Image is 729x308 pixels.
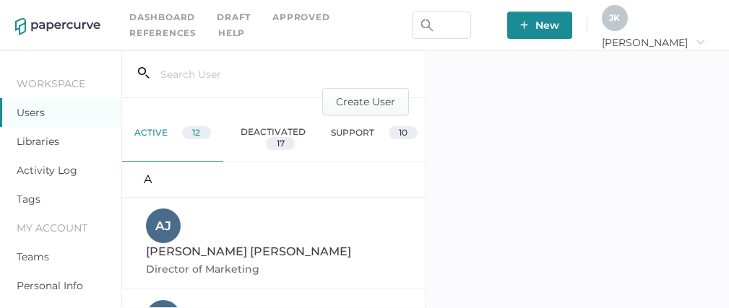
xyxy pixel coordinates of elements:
[17,279,83,292] a: Personal Info
[695,37,705,47] i: arrow_right
[192,127,200,138] span: 12
[122,162,424,198] div: A
[223,115,324,162] div: deactivated
[150,61,339,88] input: Search User
[155,219,171,233] span: A J
[421,19,433,31] img: search.bf03fe8b.svg
[336,89,395,115] span: Create User
[17,135,59,148] a: Libraries
[412,12,471,39] input: Search Workspace
[138,67,150,79] i: search_left
[520,12,559,39] span: New
[507,12,572,39] button: New
[324,115,424,162] div: support
[399,127,407,138] span: 10
[217,9,251,25] a: Draft
[17,193,40,206] a: Tags
[17,106,45,119] a: Users
[15,18,100,35] img: papercurve-logo-colour.7244d18c.svg
[129,9,195,25] a: Dashboard
[277,138,285,149] span: 17
[146,245,351,258] span: [PERSON_NAME] [PERSON_NAME]
[609,12,620,23] span: J K
[17,164,77,177] a: Activity Log
[122,198,424,289] a: AJ[PERSON_NAME] [PERSON_NAME]Director of Marketing
[218,25,245,41] div: help
[122,115,223,162] div: active
[146,263,262,276] span: Director of Marketing
[272,9,329,25] a: Approved
[17,250,49,263] a: Teams
[129,25,197,41] a: References
[602,36,705,49] span: [PERSON_NAME]
[322,88,409,115] button: Create User
[520,21,528,29] img: plus-white.e19ec114.svg
[322,94,409,107] a: Create User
